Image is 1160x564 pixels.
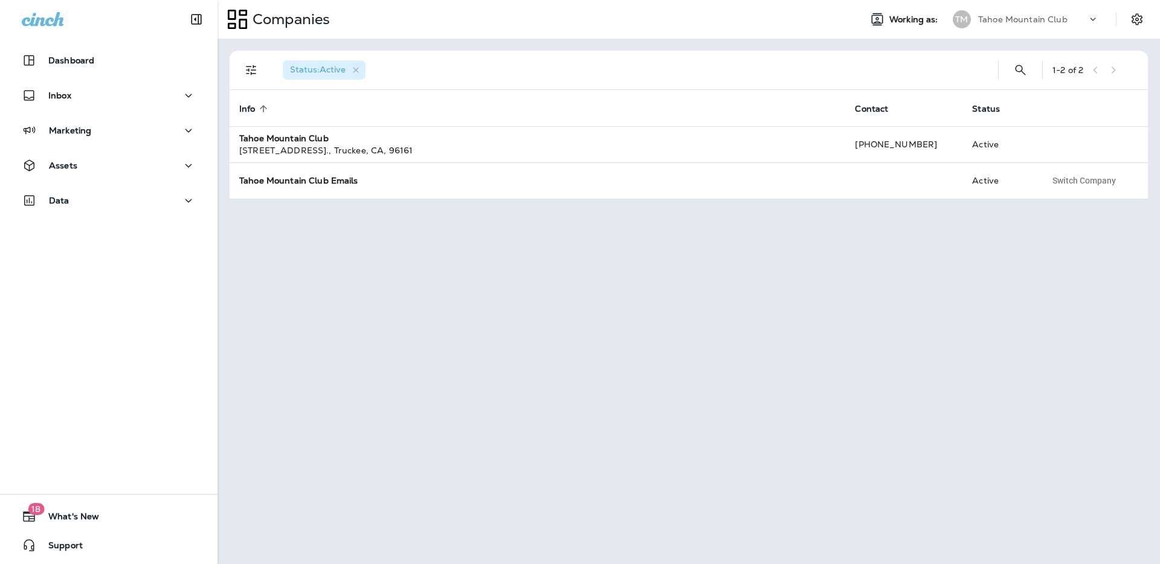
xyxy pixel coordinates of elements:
p: Companies [248,10,330,28]
span: Contact [855,103,904,114]
span: Support [36,540,83,555]
button: Switch Company [1046,171,1123,190]
p: Marketing [49,126,91,135]
span: Info [239,103,271,114]
span: Info [239,104,256,114]
button: 18What's New [12,504,205,528]
button: Data [12,188,205,213]
button: Dashboard [12,48,205,72]
div: 1 - 2 of 2 [1052,65,1083,75]
strong: Tahoe Mountain Club [239,133,329,144]
div: TM [953,10,971,28]
p: Assets [49,161,77,170]
span: 18 [28,503,44,515]
span: Switch Company [1052,176,1116,185]
span: What's New [36,511,99,526]
button: Collapse Sidebar [179,7,213,31]
div: Status:Active [283,60,366,80]
td: Active [962,126,1036,162]
button: Filters [239,58,263,82]
span: Contact [855,104,888,114]
span: Working as: [889,14,941,25]
span: Status [972,103,1016,114]
button: Search Companies [1008,58,1033,82]
td: Active [962,162,1036,199]
div: [STREET_ADDRESS]. , Truckee , CA , 96161 [239,144,836,156]
p: Dashboard [48,56,94,65]
button: Inbox [12,83,205,107]
span: Status : Active [290,64,346,75]
p: Inbox [48,91,71,100]
td: [PHONE_NUMBER] [845,126,962,162]
p: Tahoe Mountain Club [978,14,1068,24]
strong: Tahoe Mountain Club Emails [239,175,358,186]
button: Support [12,533,205,557]
span: Status [972,104,1000,114]
button: Assets [12,153,205,178]
button: Marketing [12,118,205,143]
p: Data [49,196,69,205]
button: Settings [1126,8,1148,30]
